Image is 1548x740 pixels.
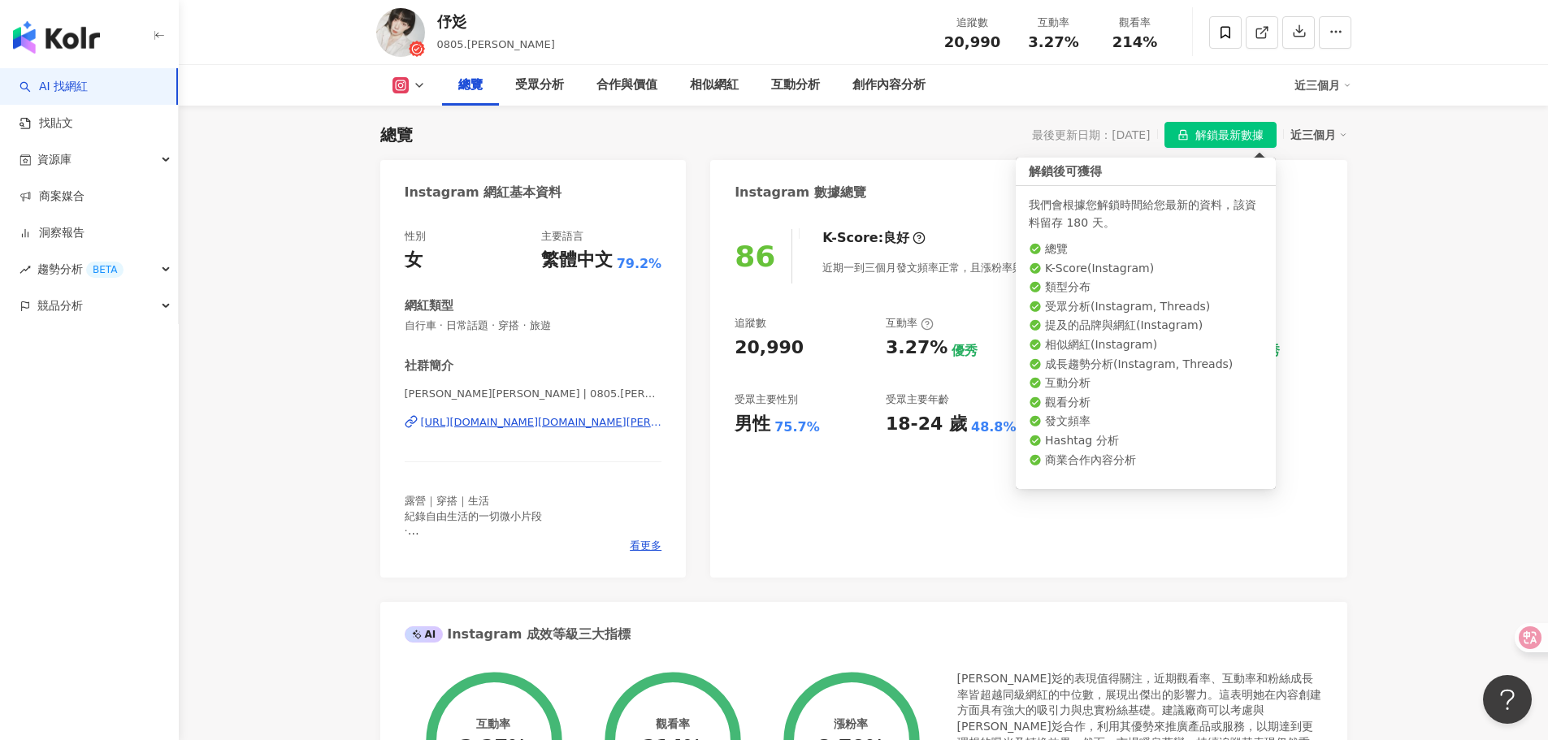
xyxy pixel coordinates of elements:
[1029,279,1263,296] li: 類型分布
[1032,128,1150,141] div: 最後更新日期：[DATE]
[735,240,775,273] div: 86
[886,316,934,331] div: 互動率
[1029,375,1263,392] li: 互動分析
[1104,15,1166,31] div: 觀看率
[405,229,426,244] div: 性別
[37,288,83,324] span: 競品分析
[376,8,425,57] img: KOL Avatar
[1029,413,1263,430] li: 發文頻率
[405,297,453,314] div: 網紅類型
[952,342,978,360] div: 優秀
[735,316,766,331] div: 追蹤數
[37,141,72,178] span: 資源庫
[20,264,31,275] span: rise
[20,115,73,132] a: 找貼文
[1029,299,1263,315] li: 受眾分析 ( Instagram, Threads )
[852,76,926,95] div: 創作內容分析
[515,76,564,95] div: 受眾分析
[458,76,483,95] div: 總覽
[1029,337,1263,353] li: 相似網紅 ( Instagram )
[690,76,739,95] div: 相似網紅
[405,415,662,430] a: [URL][DOMAIN_NAME][DOMAIN_NAME][PERSON_NAME]
[735,392,798,407] div: 受眾主要性別
[771,76,820,95] div: 互動分析
[541,248,613,273] div: 繁體中文
[1029,395,1263,411] li: 觀看分析
[1029,452,1263,469] li: 商業合作內容分析
[405,318,662,333] span: 自行車 · 日常話題 · 穿搭 · 旅遊
[886,335,947,361] div: 3.27%
[1023,15,1085,31] div: 互動率
[13,21,100,54] img: logo
[476,717,510,730] div: 互動率
[437,11,555,32] div: 伃彣
[735,412,770,437] div: 男性
[735,184,866,201] div: Instagram 數據總覽
[405,184,562,201] div: Instagram 網紅基本資料
[20,79,88,95] a: searchAI 找網紅
[1195,123,1264,149] span: 解鎖最新數據
[1483,675,1532,724] iframe: Help Scout Beacon - Open
[405,357,453,374] div: 社群簡介
[596,76,657,95] div: 合作與價值
[617,255,662,273] span: 79.2%
[1029,196,1263,232] div: 我們會根據您解鎖時間給您最新的資料，該資料留存 180 天。
[541,229,583,244] div: 主要語言
[37,251,124,288] span: 趨勢分析
[405,626,444,643] div: AI
[1029,241,1263,257] li: 總覽
[886,392,949,407] div: 受眾主要年齡
[822,229,926,247] div: K-Score :
[735,335,804,361] div: 20,990
[405,625,631,643] div: Instagram 成效等級三大指標
[20,188,85,205] a: 商案媒合
[1029,433,1263,449] li: Hashtag 分析
[1164,122,1277,148] button: 解鎖最新數據
[834,717,868,730] div: 漲粉率
[1254,342,1280,360] div: 優秀
[1177,129,1189,141] span: lock
[942,15,1004,31] div: 追蹤數
[1029,261,1263,277] li: K-Score ( Instagram )
[380,123,413,146] div: 總覽
[20,225,85,241] a: 洞察報告
[656,717,690,730] div: 觀看率
[1016,158,1276,186] div: 解鎖後可獲得
[1028,34,1078,50] span: 3.27%
[1290,124,1347,145] div: 近三個月
[1029,318,1263,334] li: 提及的品牌與網紅 ( Instagram )
[437,38,555,50] span: 0805.[PERSON_NAME]
[86,262,124,278] div: BETA
[1029,357,1263,373] li: 成長趨勢分析 ( Instagram, Threads )
[1112,34,1158,50] span: 214%
[421,415,662,430] div: [URL][DOMAIN_NAME][DOMAIN_NAME][PERSON_NAME]
[405,248,423,273] div: 女
[822,251,1123,283] div: 近期一到三個月發文頻率正常，且漲粉率與互動率高。
[883,229,909,247] div: 良好
[971,418,1017,436] div: 48.8%
[944,33,1000,50] span: 20,990
[774,418,820,436] div: 75.7%
[886,412,967,437] div: 18-24 歲
[405,387,662,401] span: [PERSON_NAME][PERSON_NAME] | 0805.[PERSON_NAME]
[1294,72,1351,98] div: 近三個月
[630,539,661,553] span: 看更多
[405,495,605,581] span: 露營｜穿搭｜生活 紀錄自由生活的一切微小片段 · 🪏九月合作尚有檔期.⋆𓍯⋆ ࣪.* ✉️ [EMAIL_ADDRESS][DOMAIN_NAME] ·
